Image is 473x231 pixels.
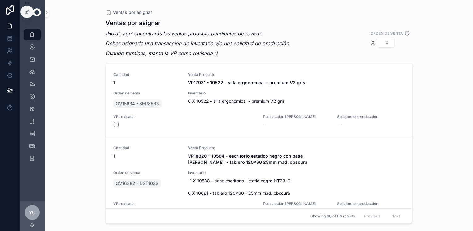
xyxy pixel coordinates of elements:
span: 1 [113,80,180,86]
span: Transacción [PERSON_NAME] [263,114,330,119]
span: OV16382 - DST1033 [116,180,158,186]
span: YC [29,209,36,216]
span: -1 X 10538 - base escritorio - static negro NT33-G 0 X 10061 - tablero 120x60 - 25mm mad. obscura [188,178,405,196]
span: Inventario [188,170,405,175]
a: OV16382 - DST1033 [113,179,161,188]
span: -- [337,122,341,128]
span: 1 [113,153,180,159]
span: -- [263,122,266,128]
a: Ventas por asignar [106,9,152,15]
span: Orden de venta [113,91,180,96]
span: Cantidad [113,146,180,150]
a: OV15634 - SHP8633 [113,99,162,108]
span: Cantidad [113,72,180,77]
span: Venta Producto [188,72,405,77]
span: Solicitud de producción [337,201,404,206]
strong: VP17931 - 10522 - silla ergonomica - premium V2 gris [188,80,305,85]
button: Select Button [377,37,395,48]
span: Solicitud de producción [337,114,404,119]
em: Debes asignarle una transacción de inventario y/o una solicitud de producción. [106,40,290,46]
span: Orden de venta [113,170,180,175]
span: Ventas por asignar [113,9,152,15]
em: Cuando termines, marca la VP como revisada :) [106,50,218,56]
em: ¡Hola!, aquí encontrarás las ventas producto pendientes de revisar. [106,30,262,37]
span: VP revisada [113,201,255,206]
label: Orden de venta [371,30,403,36]
span: OV15634 - SHP8633 [116,101,159,107]
span: Showing 86 of 86 results [310,214,355,219]
span: VP revisada [113,114,255,119]
span: Inventario [188,91,405,96]
strong: VP18820 - 10584 - escritorio estatico negro con base [PERSON_NAME] - tablero 120x60 25mm mad. obs... [188,153,307,165]
span: Venta Producto [188,146,405,150]
span: 0 X 10522 - silla ergonomica - premium V2 gris [188,98,405,104]
div: scrollable content [20,25,45,172]
span: Transacción [PERSON_NAME] [263,201,330,206]
h1: Ventas por asignar [106,19,290,27]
